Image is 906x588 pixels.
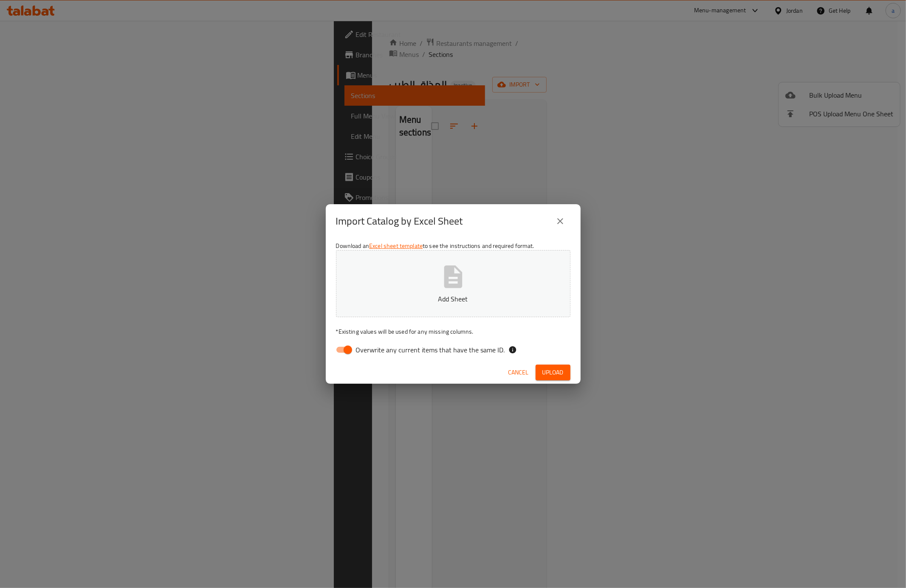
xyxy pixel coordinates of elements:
button: close [550,211,570,231]
button: Upload [536,365,570,380]
a: Excel sheet template [369,240,423,251]
span: Upload [542,367,564,378]
span: Overwrite any current items that have the same ID. [356,345,505,355]
p: Add Sheet [349,294,557,304]
svg: If the overwrite option isn't selected, then the items that match an existing ID will be ignored ... [508,346,517,354]
button: Cancel [505,365,532,380]
p: Existing values will be used for any missing columns. [336,327,570,336]
h2: Import Catalog by Excel Sheet [336,214,463,228]
button: Add Sheet [336,250,570,317]
span: Cancel [508,367,529,378]
div: Download an to see the instructions and required format. [326,238,581,361]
